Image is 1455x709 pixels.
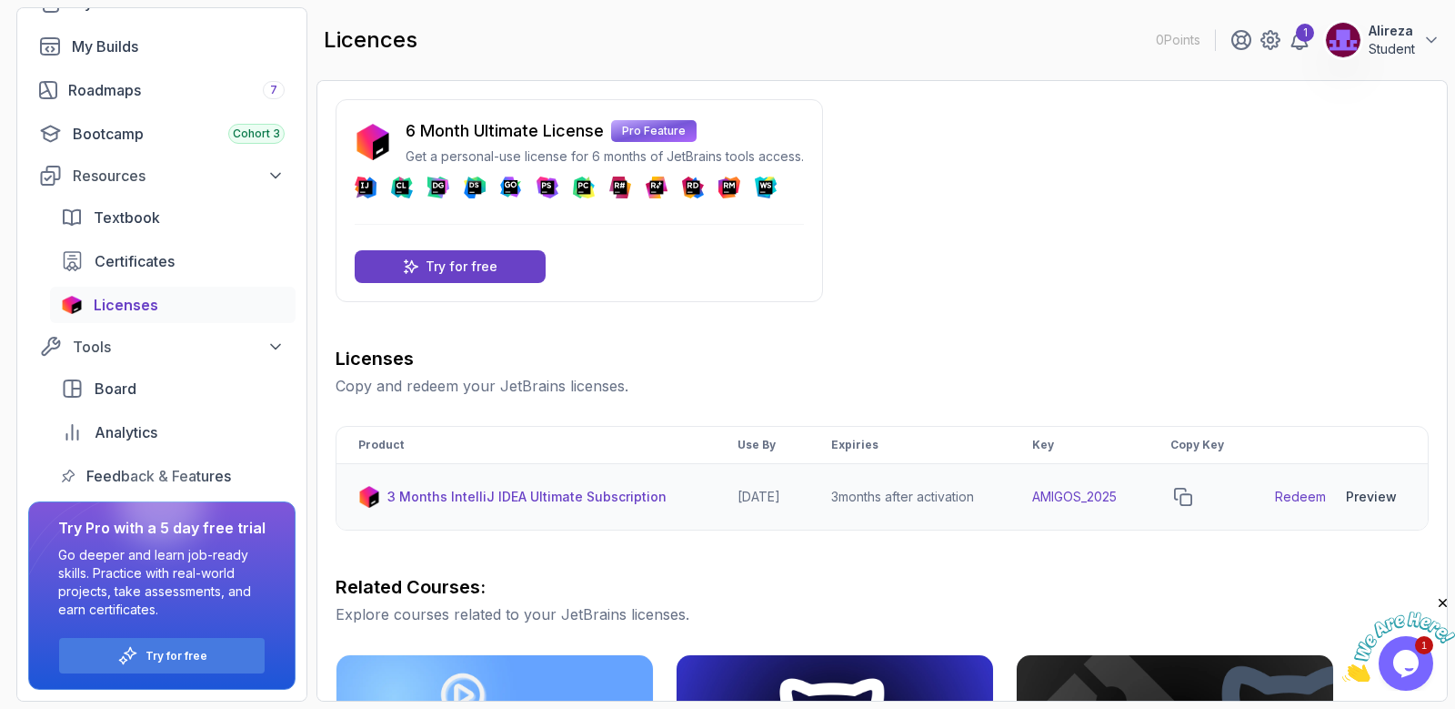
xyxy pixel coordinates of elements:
img: jetbrains icon [61,296,83,314]
div: Tools [73,336,285,358]
button: Resources [28,159,296,192]
img: jetbrains icon [358,486,380,508]
td: [DATE] [716,464,808,531]
button: copy-button [1170,484,1196,510]
td: 3 months after activation [809,464,1010,531]
h2: licences [324,25,417,55]
th: Product [336,427,716,464]
div: Preview [1346,488,1397,506]
iframe: chat widget [1342,595,1455,682]
p: Get a personal-use license for 6 months of JetBrains tools access. [406,147,804,166]
th: Use By [716,427,808,464]
div: 1 [1296,24,1314,42]
a: 1 [1289,29,1310,51]
div: My Builds [72,35,285,57]
a: analytics [50,414,296,451]
th: Key [1010,427,1149,464]
span: 7 [270,83,277,97]
button: Tools [28,330,296,363]
a: bootcamp [28,116,296,152]
a: builds [28,28,296,65]
button: user profile imageAlirezaStudent [1325,22,1440,58]
img: jetbrains icon [355,124,391,160]
span: Cohort 3 [233,127,280,141]
p: Student [1369,40,1415,58]
a: Redeem [1275,488,1326,506]
button: Preview [1337,479,1406,515]
th: Expiries [809,427,1010,464]
a: feedback [50,458,296,494]
span: Textbook [94,207,160,228]
a: roadmaps [28,72,296,108]
h3: Related Courses: [336,574,1429,600]
p: Try for free [426,258,497,276]
span: Licenses [94,294,158,316]
p: Copy and redeem your JetBrains licenses. [336,375,1429,397]
div: Roadmaps [68,79,285,101]
span: Feedback & Features [86,465,231,487]
p: Explore courses related to your JetBrains licenses. [336,603,1429,625]
a: Try for free [355,250,546,283]
span: Board [95,378,136,400]
button: Try for free [58,637,266,674]
div: Bootcamp [73,123,285,145]
a: Try for free [145,649,207,663]
span: Analytics [95,421,157,443]
p: Alireza [1369,22,1415,40]
a: board [50,370,296,407]
p: 3 Months IntelliJ IDEA Ultimate Subscription [387,488,667,506]
p: 0 Points [1156,31,1200,49]
a: licenses [50,287,296,323]
img: user profile image [1326,23,1360,57]
td: AMIGOS_2025 [1010,464,1149,531]
p: 6 Month Ultimate License [406,118,604,144]
th: Copy Key [1149,427,1253,464]
p: Go deeper and learn job-ready skills. Practice with real-world projects, take assessments, and ea... [58,546,266,619]
span: Certificates [95,250,175,272]
h3: Licenses [336,346,1429,371]
p: Pro Feature [611,120,697,142]
div: Resources [73,165,285,187]
a: certificates [50,243,296,279]
a: textbook [50,199,296,236]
